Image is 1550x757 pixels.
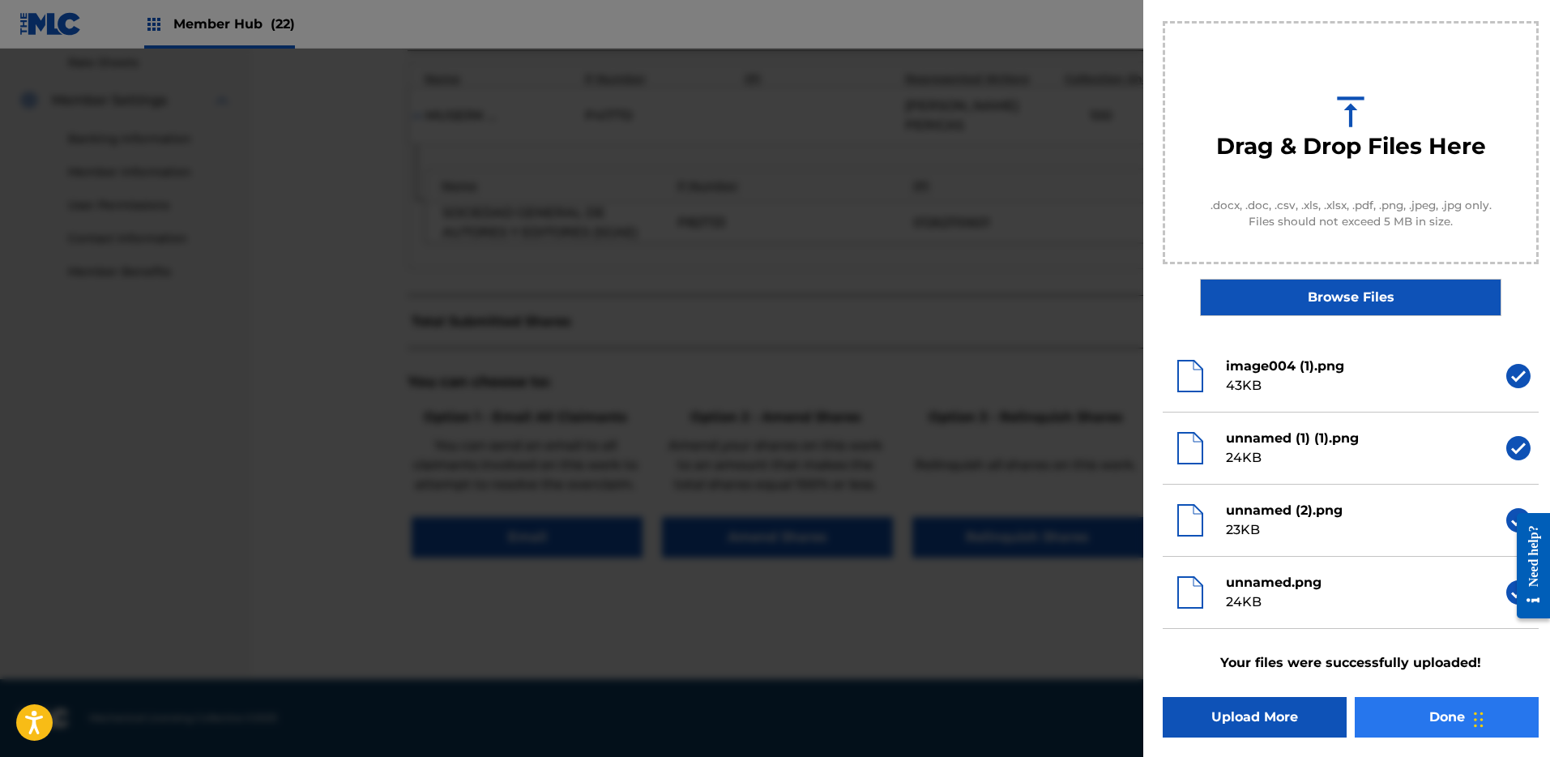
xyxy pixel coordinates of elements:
[1171,501,1210,540] img: file-icon
[1355,697,1539,738] button: Done
[1226,592,1490,612] div: 24 KB
[1226,503,1343,518] b: unnamed (2).png
[173,15,295,33] span: Member Hub
[1226,430,1359,446] b: unnamed (1) (1).png
[19,12,82,36] img: MLC Logo
[1226,520,1490,540] div: 23 KB
[1171,357,1210,396] img: file-icon
[271,16,295,32] span: (22)
[1506,436,1531,460] img: check
[1226,448,1490,468] div: 24 KB
[144,15,164,34] img: Top Rightsholders
[1330,92,1371,132] img: upload
[1474,695,1484,744] div: Drag
[1163,653,1539,673] b: Your files were successfully uploaded!
[1171,573,1210,612] img: file-icon
[1226,575,1322,590] b: unnamed.png
[1506,364,1531,388] img: check
[1163,697,1347,738] button: Upload More
[1171,429,1210,468] img: file-icon
[1200,279,1501,316] label: Browse Files
[1226,376,1490,396] div: 43 KB
[1216,132,1486,160] h3: Drag & Drop Files Here
[1226,358,1344,374] b: image004 (1).png
[1198,197,1504,230] span: .docx, .doc, .csv, .xls, .xlsx, .pdf, .png, .jpeg, .jpg only. Files should not exceed 5 MB in size.
[1469,679,1550,757] iframe: Chat Widget
[1505,501,1550,631] iframe: Resource Center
